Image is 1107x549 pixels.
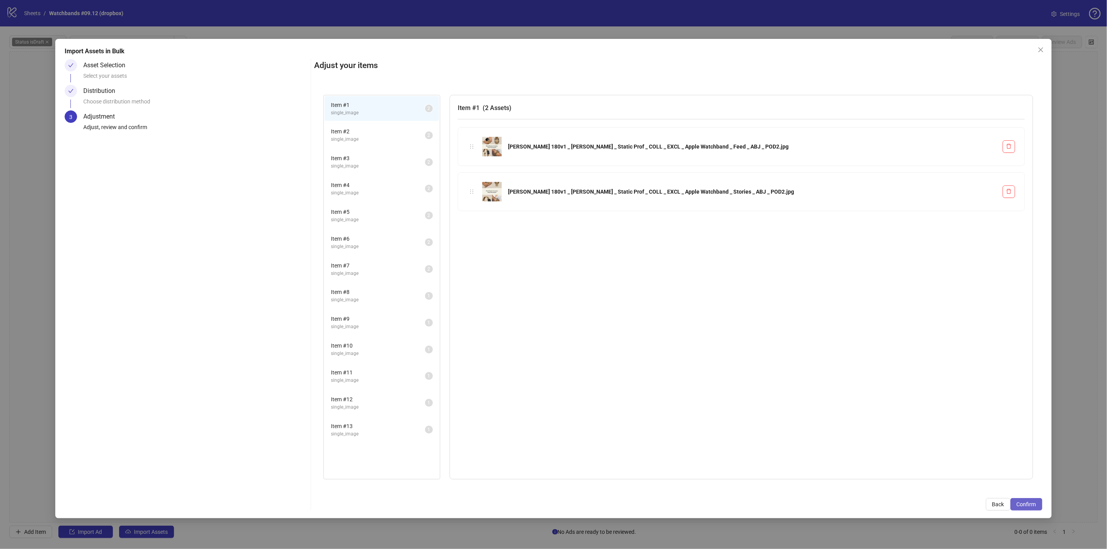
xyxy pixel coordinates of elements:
[83,72,307,85] div: Select your assets
[331,189,425,197] span: single_image
[425,426,433,434] sup: 1
[331,163,425,170] span: single_image
[425,185,433,192] sup: 2
[1038,47,1044,53] span: close
[331,341,425,350] span: Item # 10
[482,137,502,156] img: Luna 180v1 _ Paulius _ Static Prof _ COLL _ EXCL _ Apple Watchband _ Feed _ ABJ _ POD2.jpg
[427,186,430,191] span: 2
[508,142,996,151] div: [PERSON_NAME] 180v1 _ [PERSON_NAME] _ Static Prof _ COLL _ EXCL _ Apple Watchband _ Feed _ ABJ _ ...
[331,395,425,404] span: Item # 12
[1006,143,1012,149] span: delete
[427,347,430,352] span: 1
[425,158,433,166] sup: 2
[1006,189,1012,194] span: delete
[331,377,425,384] span: single_image
[331,109,425,117] span: single_image
[427,240,430,245] span: 2
[331,216,425,224] span: single_image
[427,427,430,432] span: 1
[427,159,430,165] span: 2
[1035,44,1047,56] button: Close
[427,266,430,272] span: 2
[331,422,425,430] span: Item # 13
[1003,185,1015,198] button: Delete
[427,106,430,111] span: 2
[425,212,433,219] sup: 2
[83,59,132,72] div: Asset Selection
[425,372,433,380] sup: 1
[68,63,74,68] span: check
[425,319,433,327] sup: 1
[83,110,121,123] div: Adjustment
[469,144,474,149] span: holder
[425,399,433,407] sup: 1
[425,346,433,353] sup: 1
[427,400,430,406] span: 1
[458,103,1025,113] h3: Item # 1
[508,187,996,196] div: [PERSON_NAME] 180v1 _ [PERSON_NAME] _ Static Prof _ COLL _ EXCL _ Apple Watchband _ Stories _ ABJ...
[68,88,74,94] span: check
[427,293,430,299] span: 1
[483,104,511,112] span: ( 2 Assets )
[65,47,1042,56] div: Import Assets in Bulk
[331,315,425,323] span: Item # 9
[425,292,433,300] sup: 1
[314,59,1042,72] h2: Adjust your items
[427,373,430,379] span: 1
[331,234,425,243] span: Item # 6
[425,131,433,139] sup: 2
[467,187,476,196] div: holder
[482,182,502,201] img: Luna 180v1 _ Paulius _ Static Prof _ COLL _ EXCL _ Apple Watchband _ Stories _ ABJ _ POD2.jpg
[467,142,476,151] div: holder
[425,105,433,112] sup: 2
[427,213,430,218] span: 2
[331,323,425,330] span: single_image
[331,404,425,411] span: single_image
[427,320,430,325] span: 1
[986,498,1010,511] button: Back
[992,501,1004,507] span: Back
[469,189,474,194] span: holder
[331,296,425,304] span: single_image
[69,114,72,120] span: 3
[331,101,425,109] span: Item # 1
[331,127,425,136] span: Item # 2
[331,430,425,438] span: single_image
[83,97,307,110] div: Choose distribution method
[331,261,425,270] span: Item # 7
[1003,140,1015,153] button: Delete
[331,368,425,377] span: Item # 11
[83,85,121,97] div: Distribution
[1010,498,1042,511] button: Confirm
[331,288,425,296] span: Item # 8
[331,154,425,163] span: Item # 3
[331,270,425,277] span: single_image
[425,265,433,273] sup: 2
[425,238,433,246] sup: 2
[1017,501,1036,507] span: Confirm
[331,181,425,189] span: Item # 4
[331,136,425,143] span: single_image
[331,350,425,357] span: single_image
[331,243,425,250] span: single_image
[331,208,425,216] span: Item # 5
[83,123,307,136] div: Adjust, review and confirm
[427,133,430,138] span: 2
